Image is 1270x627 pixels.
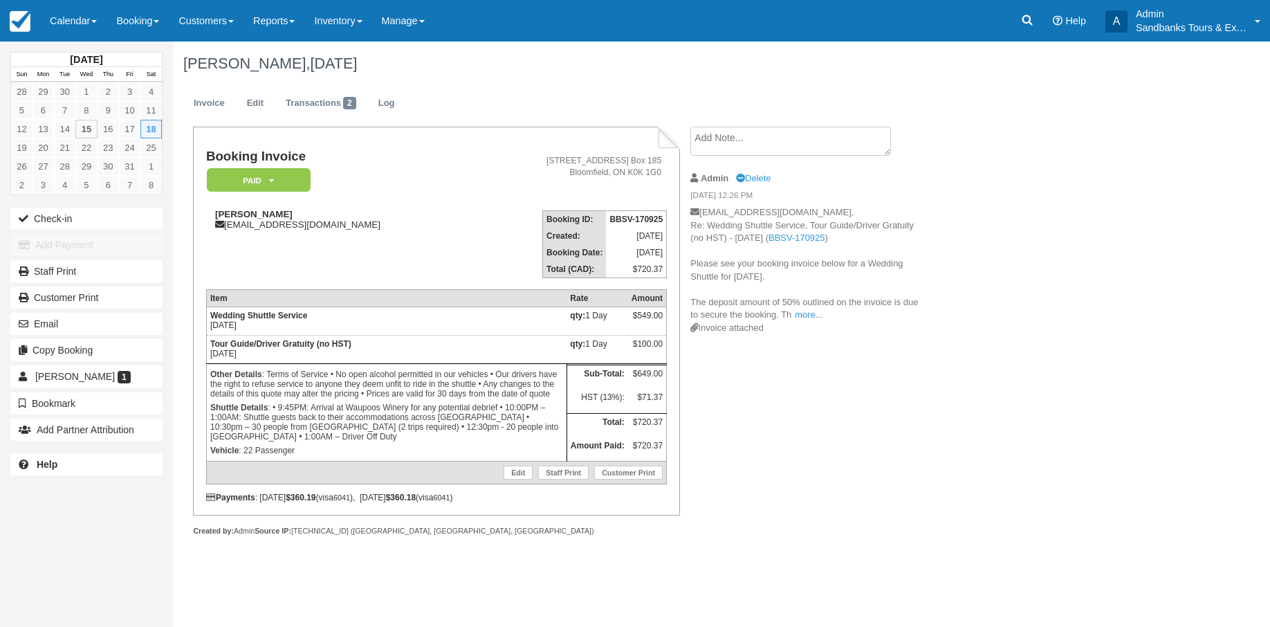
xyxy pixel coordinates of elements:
a: 29 [75,157,97,176]
p: [EMAIL_ADDRESS][DOMAIN_NAME], Re: Wedding Shuttle Service, Tour Guide/Driver Gratuity (no HST) - ... [690,206,923,322]
a: 8 [75,101,97,120]
div: $549.00 [632,311,663,331]
td: [DATE] [206,307,567,336]
td: 1 Day [567,307,628,336]
strong: [PERSON_NAME] [215,209,293,219]
strong: Other Details [210,370,262,379]
a: 5 [75,176,97,194]
a: Log [368,90,405,117]
div: Admin [TECHNICAL_ID] ([GEOGRAPHIC_DATA], [GEOGRAPHIC_DATA], [GEOGRAPHIC_DATA]) [193,526,679,536]
a: 12 [11,120,33,138]
th: Thu [98,67,119,82]
a: 17 [119,120,140,138]
a: 13 [33,120,54,138]
a: 15 [75,120,97,138]
strong: Created by: [193,527,234,535]
div: : [DATE] (visa ), [DATE] (visa ) [206,493,667,502]
a: 6 [98,176,119,194]
a: 22 [75,138,97,157]
td: $720.37 [628,413,667,437]
td: 1 Day [567,336,628,364]
a: BBSV-170925 [769,233,825,243]
span: [DATE] [310,55,357,72]
strong: Vehicle [210,446,239,455]
strong: Wedding Shuttle Service [210,311,307,320]
a: 8 [140,176,162,194]
td: $71.37 [628,389,667,413]
a: Staff Print [538,466,589,480]
th: Wed [75,67,97,82]
a: [PERSON_NAME] 1 [10,365,163,388]
strong: BBSV-170925 [609,215,663,224]
a: 30 [98,157,119,176]
a: 2 [98,82,119,101]
h1: [PERSON_NAME], [183,55,1115,72]
th: Item [206,290,567,307]
td: $720.37 [628,437,667,462]
a: Customer Print [594,466,663,480]
a: 29 [33,82,54,101]
a: 7 [54,101,75,120]
strong: Payments [206,493,255,502]
a: more... [795,309,822,320]
th: Amount Paid: [567,437,628,462]
a: Transactions2 [275,90,367,117]
th: Tue [54,67,75,82]
th: Amount [628,290,667,307]
h1: Booking Invoice [206,149,474,164]
th: Created: [543,228,607,244]
a: 1 [140,157,162,176]
th: Total (CAD): [543,261,607,278]
a: 18 [140,120,162,138]
a: 23 [98,138,119,157]
span: Help [1065,15,1086,26]
button: Copy Booking [10,339,163,361]
div: Invoice attached [690,322,923,335]
strong: qty [570,311,585,320]
p: Sandbanks Tours & Experiences [1136,21,1246,35]
td: [DATE] [606,244,666,261]
th: Booking ID: [543,211,607,228]
small: 6041 [333,493,350,502]
strong: $360.19 [286,493,315,502]
i: Help [1053,16,1062,26]
a: 4 [54,176,75,194]
a: 16 [98,120,119,138]
a: 19 [11,138,33,157]
a: 31 [119,157,140,176]
a: Edit [237,90,274,117]
th: Booking Date: [543,244,607,261]
div: $100.00 [632,339,663,360]
strong: Tour Guide/Driver Gratuity (no HST) [210,339,351,349]
th: Sun [11,67,33,82]
strong: [DATE] [70,54,102,65]
td: [DATE] [206,336,567,364]
td: $720.37 [606,261,666,278]
th: Rate [567,290,628,307]
div: A [1105,10,1128,33]
a: 20 [33,138,54,157]
a: 9 [98,101,119,120]
a: 5 [11,101,33,120]
p: Admin [1136,7,1246,21]
td: [DATE] [606,228,666,244]
a: 28 [54,157,75,176]
a: 7 [119,176,140,194]
a: 26 [11,157,33,176]
a: 21 [54,138,75,157]
a: Invoice [183,90,235,117]
div: [EMAIL_ADDRESS][DOMAIN_NAME] [206,209,474,230]
button: Email [10,313,163,335]
a: Delete [736,173,771,183]
button: Bookmark [10,392,163,415]
a: 14 [54,120,75,138]
img: checkfront-main-nav-mini-logo.png [10,11,30,32]
a: Help [10,453,163,475]
button: Add Payment [10,234,163,256]
strong: qty [570,339,585,349]
span: 2 [343,97,356,109]
em: [DATE] 12:26 PM [690,190,923,205]
a: 27 [33,157,54,176]
th: Total: [567,413,628,437]
span: 1 [118,371,131,383]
